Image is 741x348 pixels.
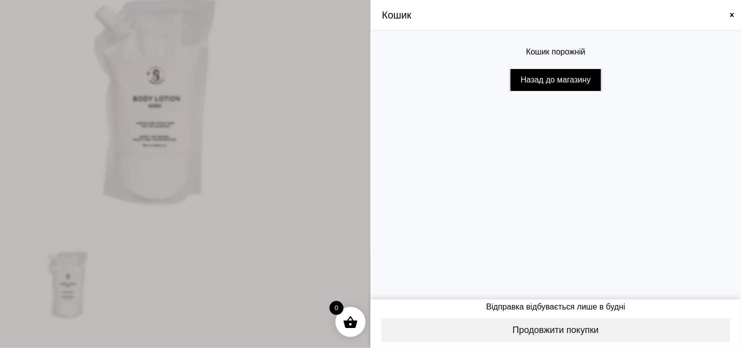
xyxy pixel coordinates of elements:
[380,317,731,343] a: Продовжити покупки
[509,68,601,92] a: Назад до магазину
[526,46,585,58] span: Кошик порожній
[329,301,343,315] span: 0
[380,300,731,312] span: Відправка відбувається лише в будні
[382,7,411,22] span: Кошик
